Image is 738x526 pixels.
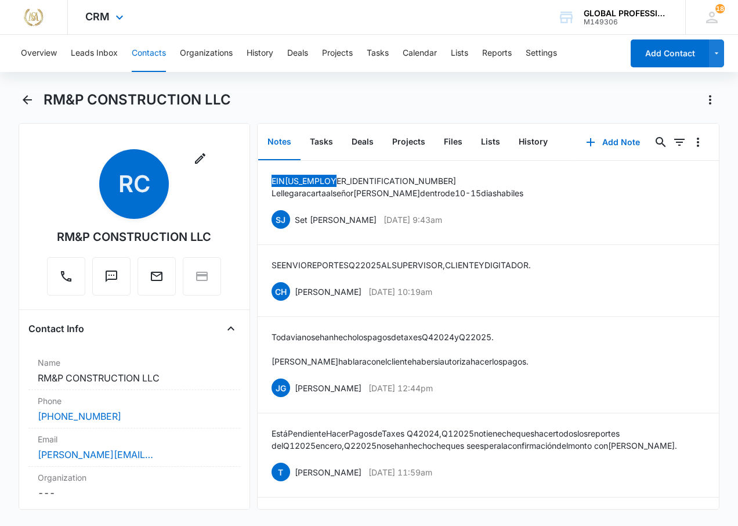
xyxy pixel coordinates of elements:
button: Contacts [132,35,166,72]
button: Filters [670,133,689,152]
button: Overview [21,35,57,72]
button: Deals [342,124,383,160]
p: Le llegara carta al señor [PERSON_NAME] dentro de 10-15 dias habiles [272,187,523,199]
p: [DATE] 12:44pm [368,382,433,394]
button: History [247,35,273,72]
p: Está Pendiente Hacer Pagos de Taxes Q4 2024, Q1 2025 no tiene cheques hacer todos los reportes de... [272,427,706,452]
a: [PERSON_NAME][EMAIL_ADDRESS][DOMAIN_NAME] [38,448,154,462]
button: Overflow Menu [689,133,707,152]
button: Actions [701,91,719,109]
a: [PHONE_NUMBER] [38,409,121,423]
p: [PERSON_NAME] hablara con el cliente haber si autoriza hacer los pagos . [272,355,529,368]
button: Tasks [367,35,389,72]
span: T [272,463,290,481]
button: Reports [482,35,512,72]
p: EIN [US_EMPLOYER_IDENTIFICATION_NUMBER] [272,175,523,187]
div: account name [584,9,668,18]
span: JG [272,379,290,397]
div: account id [584,18,668,26]
p: [PERSON_NAME] [295,382,361,394]
button: Back [19,91,37,109]
img: Manuel Sierra Does Marketing [23,7,44,28]
button: Notes [258,124,301,160]
div: notifications count [715,4,725,13]
button: Organizations [180,35,233,72]
span: SJ [272,210,290,229]
span: RC [99,149,169,219]
div: Organization--- [28,467,240,505]
span: CH [272,282,290,301]
button: Projects [383,124,435,160]
button: History [509,124,557,160]
p: [DATE] 11:59am [368,466,432,478]
h1: RM&P CONSTRUCTION LLC [44,91,231,109]
button: Add Note [574,128,652,156]
label: Phone [38,395,231,407]
div: Phone[PHONE_NUMBER] [28,390,240,428]
p: [DATE] 10:19am [368,286,432,298]
button: Email [138,257,176,296]
button: Calendar [403,35,437,72]
label: Email [38,433,231,445]
p: SE ENVIO REPORTES Q2 2025 AL SUPERVISOR, CLIENTE Y DIGITADOR. [272,259,531,271]
button: Files [435,124,472,160]
span: CRM [85,10,110,23]
div: RM&P CONSTRUCTION LLC [57,228,211,246]
span: 18 [715,4,725,13]
button: Lists [451,35,468,72]
h4: Contact Info [28,322,84,336]
dd: --- [38,486,231,500]
div: Email[PERSON_NAME][EMAIL_ADDRESS][DOMAIN_NAME] [28,428,240,467]
a: Call [47,275,85,285]
div: NameRM&P CONSTRUCTION LLC [28,352,240,390]
button: Call [47,257,85,296]
button: Add Contact [631,39,709,67]
button: Tasks [301,124,342,160]
button: Text [92,257,131,296]
p: [PERSON_NAME] [295,286,361,298]
a: Email [138,275,176,285]
button: Leads Inbox [71,35,118,72]
a: Text [92,275,131,285]
p: [DATE] 9:43am [384,214,442,226]
p: Todavia no se han hecho los pagos de taxes Q4 2024 y Q2 2025. [272,331,529,343]
label: Organization [38,471,231,484]
label: Name [38,356,231,369]
p: Set [PERSON_NAME] [295,214,377,226]
dd: RM&P CONSTRUCTION LLC [38,371,231,385]
button: Lists [472,124,509,160]
button: Search... [652,133,670,152]
button: Settings [526,35,557,72]
p: [PERSON_NAME] [295,466,361,478]
button: Deals [287,35,308,72]
button: Close [222,319,240,338]
button: Projects [322,35,353,72]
